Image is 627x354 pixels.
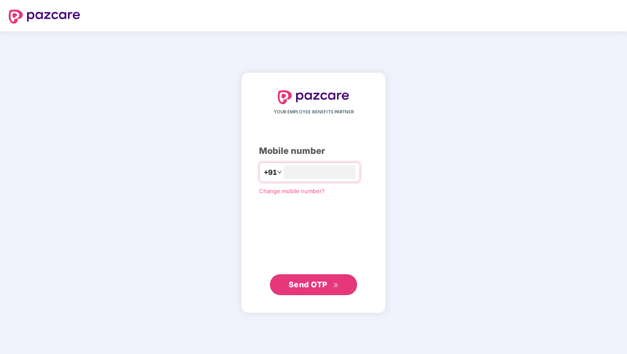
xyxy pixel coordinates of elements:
[333,283,339,288] span: double-right
[289,280,327,289] span: Send OTP
[9,10,80,24] img: logo
[259,144,368,158] div: Mobile number
[259,187,325,194] a: Change mobile number?
[274,109,354,116] span: YOUR EMPLOYEE BENEFITS PARTNER
[277,170,282,175] span: down
[270,274,357,295] button: Send OTPdouble-right
[278,90,349,104] img: logo
[264,167,277,178] span: +91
